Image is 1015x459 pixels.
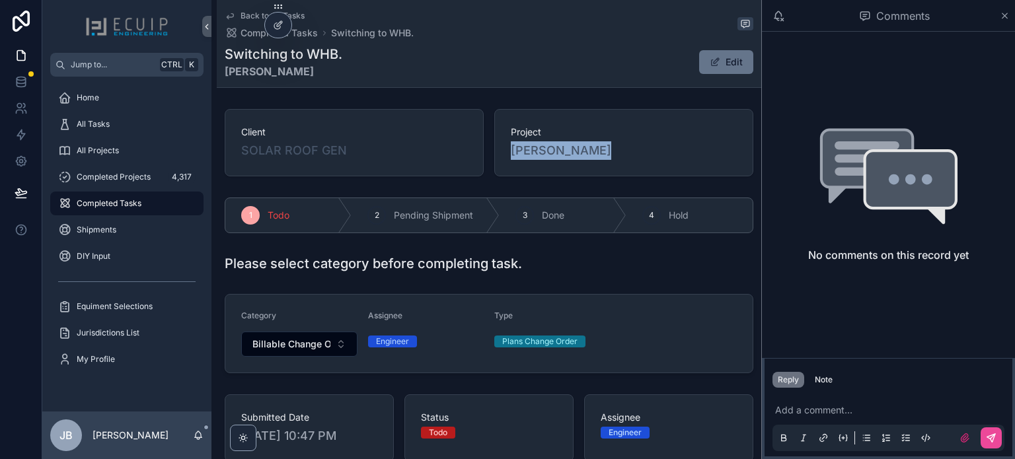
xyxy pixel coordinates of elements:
[50,112,204,136] a: All Tasks
[77,145,119,156] span: All Projects
[77,354,115,365] span: My Profile
[93,429,169,442] p: [PERSON_NAME]
[241,125,467,139] span: Client
[394,209,473,222] span: Pending Shipment
[77,92,99,103] span: Home
[42,77,211,388] div: scrollable content
[77,301,153,312] span: Equiment Selections
[368,310,402,320] span: Assignee
[50,347,204,371] a: My Profile
[268,209,289,222] span: Todo
[50,192,204,215] a: Completed Tasks
[50,244,204,268] a: DIY Input
[186,59,197,70] span: K
[50,165,204,189] a: Completed Projects4,317
[50,295,204,318] a: Equiment Selections
[241,141,347,160] a: SOLAR ROOF GEN
[50,321,204,345] a: Jurisdictions List
[542,209,564,222] span: Done
[421,411,557,424] span: Status
[252,337,330,351] span: Billable Change Order
[511,141,611,160] a: [PERSON_NAME]
[241,332,357,357] button: Select Button
[815,374,833,385] div: Note
[511,125,737,139] span: Project
[168,169,196,185] div: 4,317
[50,86,204,110] a: Home
[494,310,513,320] span: Type
[77,198,141,209] span: Completed Tasks
[809,372,838,388] button: Note
[160,58,184,71] span: Ctrl
[502,335,578,347] div: Plans Change Order
[77,225,116,235] span: Shipments
[77,328,139,338] span: Jurisdictions List
[85,16,169,37] img: App logo
[50,53,204,77] button: Jump to...CtrlK
[609,427,642,439] div: Engineer
[225,45,342,63] h1: Switching to WHB.
[71,59,155,70] span: Jump to...
[523,210,527,221] span: 3
[225,63,342,79] strong: [PERSON_NAME]
[331,26,414,40] a: Switching to WHB.
[50,139,204,162] a: All Projects
[241,411,377,424] span: Submitted Date
[77,251,110,262] span: DIY Input
[429,427,447,439] div: Todo
[249,210,252,221] span: 1
[649,210,654,221] span: 4
[375,210,379,221] span: 2
[241,310,276,320] span: Category
[876,8,930,24] span: Comments
[808,247,969,263] h2: No comments on this record yet
[241,26,318,40] span: Completed Tasks
[241,427,377,445] span: [DATE] 10:47 PM
[225,11,305,21] a: Back to All Tasks
[225,26,318,40] a: Completed Tasks
[669,209,689,222] span: Hold
[77,172,151,182] span: Completed Projects
[772,372,804,388] button: Reply
[241,11,305,21] span: Back to All Tasks
[601,411,737,424] span: Assignee
[699,50,753,74] button: Edit
[59,427,73,443] span: JB
[376,335,409,347] div: Engineer
[50,218,204,242] a: Shipments
[225,254,522,273] h1: Please select category before completing task.
[77,119,110,129] span: All Tasks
